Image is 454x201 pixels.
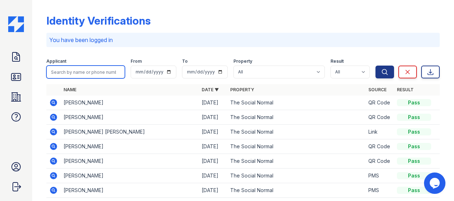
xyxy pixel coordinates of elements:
td: [PERSON_NAME] [61,139,199,154]
td: The Social Normal [227,169,365,183]
label: To [182,58,188,64]
td: The Social Normal [227,96,365,110]
a: Result [397,87,414,92]
td: [DATE] [199,139,227,154]
td: QR Code [365,96,394,110]
td: QR Code [365,110,394,125]
td: PMS [365,183,394,198]
label: Property [233,58,252,64]
input: Search by name or phone number [46,66,125,78]
td: QR Code [365,139,394,154]
td: Link [365,125,394,139]
td: [PERSON_NAME] [61,183,199,198]
td: [PERSON_NAME] [61,96,199,110]
label: From [131,58,142,64]
iframe: chat widget [424,172,447,194]
div: Identity Verifications [46,14,151,27]
label: Result [331,58,344,64]
td: PMS [365,169,394,183]
td: The Social Normal [227,154,365,169]
td: [DATE] [199,125,227,139]
div: Pass [397,128,431,135]
div: Pass [397,158,431,165]
td: [DATE] [199,96,227,110]
label: Applicant [46,58,66,64]
td: [PERSON_NAME] [61,110,199,125]
td: [DATE] [199,110,227,125]
td: [PERSON_NAME] [61,169,199,183]
td: [DATE] [199,183,227,198]
td: [DATE] [199,154,227,169]
td: [PERSON_NAME] [61,154,199,169]
td: QR Code [365,154,394,169]
td: The Social Normal [227,139,365,154]
div: Pass [397,99,431,106]
td: [DATE] [199,169,227,183]
td: The Social Normal [227,183,365,198]
td: The Social Normal [227,125,365,139]
a: Name [64,87,76,92]
td: The Social Normal [227,110,365,125]
div: Pass [397,143,431,150]
div: Pass [397,172,431,179]
td: [PERSON_NAME] [PERSON_NAME] [61,125,199,139]
a: Property [230,87,254,92]
a: Source [368,87,387,92]
img: CE_Icon_Blue-c292c112584629df590d857e76928e9f676e5b41ef8f769ba2f05ee15b207248.png [8,16,24,32]
div: Pass [397,114,431,121]
div: Pass [397,187,431,194]
p: You have been logged in [49,36,437,44]
a: Date ▼ [202,87,219,92]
